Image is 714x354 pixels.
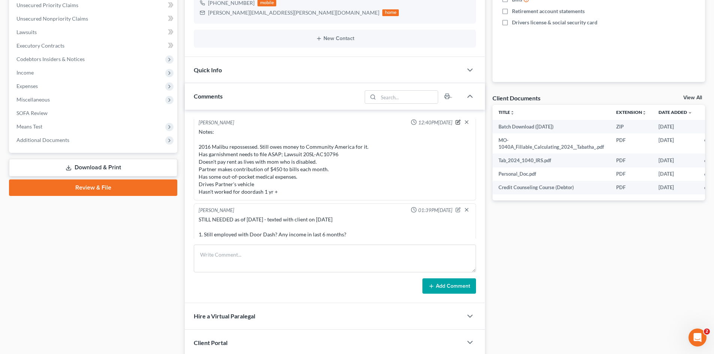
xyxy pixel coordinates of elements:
span: Quick Info [194,66,222,73]
span: Expenses [16,83,38,89]
a: Unsecured Nonpriority Claims [10,12,177,25]
a: Date Added expand_more [659,109,692,115]
span: Codebtors Insiders & Notices [16,56,85,62]
td: PDF [610,167,653,181]
i: unfold_more [642,111,647,115]
td: [DATE] [653,133,698,154]
td: PDF [610,154,653,167]
td: PDF [610,133,653,154]
td: Credit Counseling Course (Debtor) [492,181,610,194]
a: Extensionunfold_more [616,109,647,115]
span: Additional Documents [16,137,69,143]
span: Unsecured Priority Claims [16,2,78,8]
div: Notes: 2016 Malibu repossessed. Still owes money to Community America for it. Has garnishment nee... [199,128,471,196]
span: Comments [194,93,223,100]
a: SOFA Review [10,106,177,120]
div: [PERSON_NAME] [199,207,234,214]
div: [PERSON_NAME] [199,119,234,127]
span: SOFA Review [16,110,48,116]
div: home [382,9,399,16]
span: 2 [704,329,710,335]
span: Lawsuits [16,29,37,35]
span: Client Portal [194,339,228,346]
a: Review & File [9,179,177,196]
td: ZIP [610,120,653,133]
span: 01:39PM[DATE] [418,207,452,214]
span: Retirement account statements [512,7,585,15]
td: [DATE] [653,167,698,181]
span: Miscellaneous [16,96,50,103]
a: Download & Print [9,159,177,176]
i: unfold_more [510,111,515,115]
a: View All [683,95,702,100]
button: Add Comment [422,278,476,294]
a: Executory Contracts [10,39,177,52]
div: STILL NEEDED as of [DATE] - texted with client on [DATE] 1. Still employed with Door Dash? Any in... [199,216,471,268]
span: Drivers license & social security card [512,19,597,26]
a: Lawsuits [10,25,177,39]
span: 12:40PM[DATE] [418,119,452,126]
div: Client Documents [492,94,540,102]
span: Unsecured Nonpriority Claims [16,15,88,22]
span: Executory Contracts [16,42,64,49]
td: Personal_Doc.pdf [492,167,610,181]
a: Titleunfold_more [498,109,515,115]
span: Hire a Virtual Paralegal [194,312,255,320]
td: [DATE] [653,120,698,133]
button: New Contact [200,36,470,42]
td: [DATE] [653,154,698,167]
span: Income [16,69,34,76]
div: [PERSON_NAME][EMAIL_ADDRESS][PERSON_NAME][DOMAIN_NAME] [208,9,379,16]
span: Means Test [16,123,42,130]
iframe: Intercom live chat [689,329,707,347]
i: expand_more [688,111,692,115]
input: Search... [379,91,438,103]
td: [DATE] [653,181,698,194]
td: Tab_2024_1040_IRS.pdf [492,154,610,167]
td: Batch Download ([DATE]) [492,120,610,133]
td: PDF [610,181,653,194]
td: MO-1040A_Fillable_Calculating_2024__Tabatha_.pdf [492,133,610,154]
